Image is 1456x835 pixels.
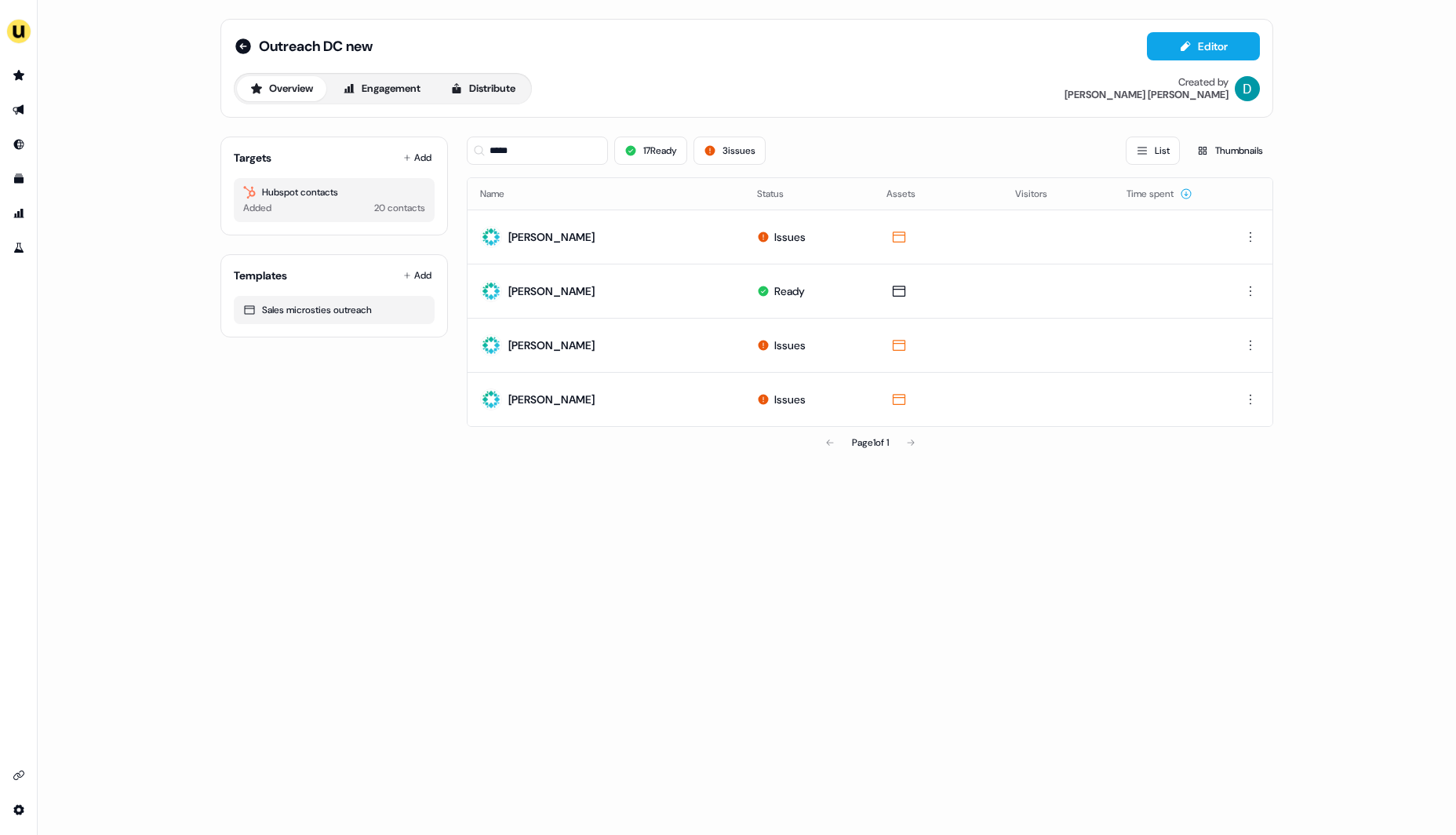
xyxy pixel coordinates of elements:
[1186,137,1273,165] button: Thumbnails
[508,337,595,353] div: [PERSON_NAME]
[774,229,806,245] div: Issues
[400,264,435,286] button: Add
[852,435,889,450] div: Page 1 of 1
[6,166,31,191] a: Go to templates
[693,137,766,165] button: 3issues
[243,184,425,200] div: Hubspot contacts
[508,229,595,245] div: [PERSON_NAME]
[234,150,271,166] div: Targets
[508,392,595,407] div: [PERSON_NAME]
[6,63,31,88] a: Go to prospects
[6,132,31,157] a: Go to Inbound
[774,392,806,407] div: Issues
[243,200,271,216] div: Added
[480,180,523,208] button: Name
[400,147,435,169] button: Add
[1235,76,1260,101] img: David
[1147,40,1260,57] a: Editor
[6,235,31,261] a: Go to experiments
[1147,32,1260,60] button: Editor
[508,283,595,299] div: [PERSON_NAME]
[774,337,806,353] div: Issues
[614,137,687,165] button: 17Ready
[757,180,803,208] button: Status
[374,200,425,216] div: 20 contacts
[1178,76,1228,89] div: Created by
[874,178,1003,210] th: Assets
[437,76,529,101] button: Distribute
[234,268,287,283] div: Templates
[259,37,373,56] span: Outreach DC new
[1126,137,1180,165] button: List
[1065,89,1228,101] div: [PERSON_NAME] [PERSON_NAME]
[774,283,805,299] div: Ready
[6,797,31,822] a: Go to integrations
[6,97,31,122] a: Go to outbound experience
[6,201,31,226] a: Go to attribution
[329,76,434,101] button: Engagement
[1127,180,1192,208] button: Time spent
[237,76,326,101] button: Overview
[1015,180,1066,208] button: Visitors
[6,763,31,788] a: Go to integrations
[243,302,425,318] div: Sales microsties outreach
